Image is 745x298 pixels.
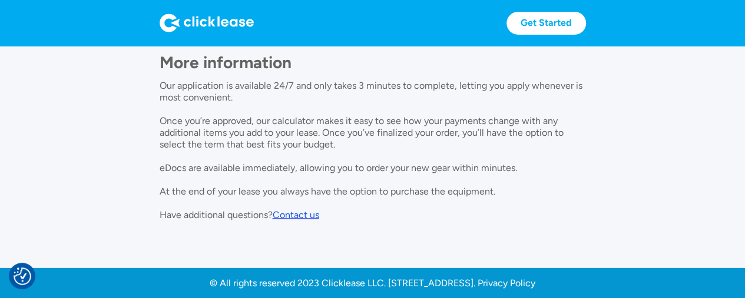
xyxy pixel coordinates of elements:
[160,14,254,32] img: Logo
[273,209,319,220] div: Contact us
[160,50,586,73] h1: More information
[506,12,586,35] a: Get Started
[273,209,319,220] a: Contact us
[210,277,535,289] a: © All rights reserved 2023 Clicklease LLC. [STREET_ADDRESS]. Privacy Policy
[14,267,31,285] img: Revisit consent button
[160,79,582,220] p: Our application is available 24/7 and only takes 3 minutes to complete, letting you apply wheneve...
[14,267,31,285] button: Consent Preferences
